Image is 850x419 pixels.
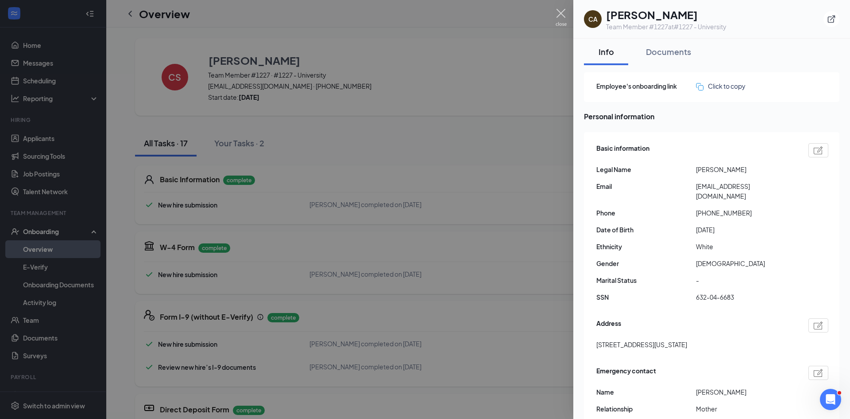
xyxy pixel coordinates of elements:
span: Email [596,181,696,191]
span: 632-04-6683 [696,292,796,302]
span: Name [596,387,696,397]
span: [STREET_ADDRESS][US_STATE] [596,340,687,349]
span: Emergency contact [596,366,656,380]
img: click-to-copy.71757273a98fde459dfc.svg [696,83,703,90]
div: CA [588,15,598,23]
span: Gender [596,258,696,268]
span: Employee's onboarding link [596,81,696,91]
iframe: Intercom live chat [820,389,841,410]
span: White [696,242,796,251]
span: Basic information [596,143,649,157]
span: [EMAIL_ADDRESS][DOMAIN_NAME] [696,181,796,201]
span: Phone [596,208,696,218]
span: Date of Birth [596,225,696,235]
span: Legal Name [596,164,696,174]
span: - [696,275,796,285]
span: SSN [596,292,696,302]
span: [PERSON_NAME] [696,164,796,174]
svg: ExternalLink [827,15,836,23]
div: Team Member #1227 at #1227 - University [606,22,726,31]
h1: [PERSON_NAME] [606,7,726,22]
span: Ethnicity [596,242,696,251]
span: [DATE] [696,225,796,235]
span: Marital Status [596,275,696,285]
span: Address [596,318,621,333]
div: Documents [646,46,691,57]
button: Click to copy [696,81,746,91]
span: [DEMOGRAPHIC_DATA] [696,258,796,268]
span: Mother [696,404,796,414]
div: Info [593,46,619,57]
span: [PHONE_NUMBER] [696,208,796,218]
button: ExternalLink [823,11,839,27]
span: [PERSON_NAME] [696,387,796,397]
span: Personal information [584,111,839,122]
span: Relationship [596,404,696,414]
